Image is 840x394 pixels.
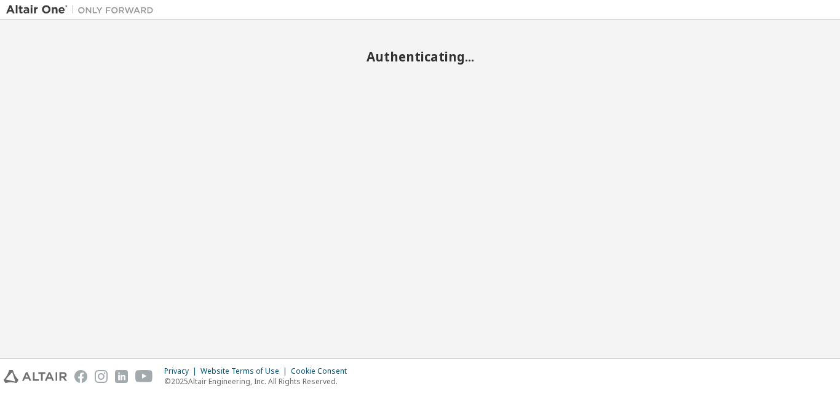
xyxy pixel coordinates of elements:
img: youtube.svg [135,370,153,383]
img: Altair One [6,4,160,16]
img: facebook.svg [74,370,87,383]
div: Website Terms of Use [200,366,291,376]
div: Privacy [164,366,200,376]
img: instagram.svg [95,370,108,383]
h2: Authenticating... [6,49,834,65]
img: linkedin.svg [115,370,128,383]
div: Cookie Consent [291,366,354,376]
p: © 2025 Altair Engineering, Inc. All Rights Reserved. [164,376,354,387]
img: altair_logo.svg [4,370,67,383]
